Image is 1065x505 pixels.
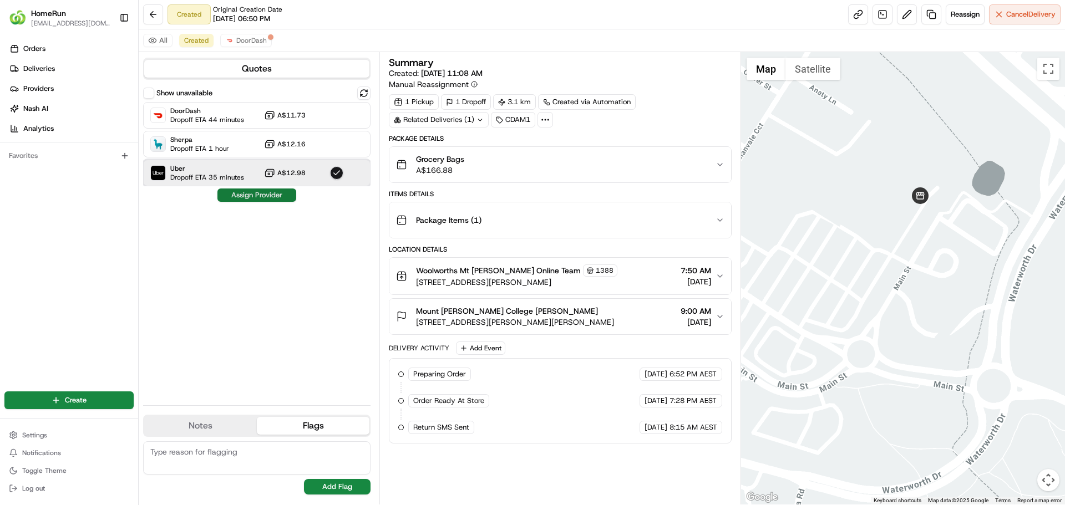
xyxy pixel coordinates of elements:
[416,265,581,276] span: Woolworths Mt [PERSON_NAME] Online Team
[416,154,464,165] span: Grocery Bags
[538,94,636,110] a: Created via Automation
[213,5,282,14] span: Original Creation Date
[874,497,921,504] button: Keyboard shortcuts
[416,165,464,176] span: A$166.88
[441,94,491,110] div: 1 Dropoff
[389,245,731,254] div: Location Details
[670,369,717,379] span: 6:52 PM AEST
[928,497,988,503] span: Map data ©2025 Google
[11,44,202,62] p: Welcome 👋
[170,164,244,173] span: Uber
[681,265,711,276] span: 7:50 AM
[264,139,306,150] button: A$12.16
[7,156,89,176] a: 📗Knowledge Base
[645,369,667,379] span: [DATE]
[389,202,731,238] button: Package Items (1)
[1037,58,1059,80] button: Toggle fullscreen view
[389,68,483,79] span: Created:
[995,497,1011,503] a: Terms
[389,58,434,68] h3: Summary
[144,417,257,435] button: Notes
[110,188,134,196] span: Pylon
[989,4,1061,24] button: CancelDelivery
[170,106,244,115] span: DoorDash
[277,111,306,120] span: A$11.73
[389,79,478,90] button: Manual Reassignment
[413,369,466,379] span: Preparing Order
[1037,469,1059,491] button: Map camera controls
[277,140,306,149] span: A$12.16
[785,58,840,80] button: Show satellite imagery
[389,112,489,127] div: Related Deliveries (1)
[747,58,785,80] button: Show street map
[645,396,667,406] span: [DATE]
[217,188,296,202] button: Assign Provider
[4,120,138,137] a: Analytics
[645,422,667,432] span: [DATE]
[304,479,371,494] button: Add Flag
[225,36,234,45] img: doordash_logo_v2.png
[389,344,449,353] div: Delivery Activity
[4,147,134,165] div: Favorites
[491,112,535,127] div: CDAM1
[31,8,66,19] button: HomeRun
[29,72,183,83] input: Clear
[389,258,731,294] button: Woolworths Mt [PERSON_NAME] Online Team1388[STREET_ADDRESS][PERSON_NAME]7:50 AM[DATE]
[416,305,598,317] span: Mount [PERSON_NAME] College [PERSON_NAME]
[31,19,110,28] button: [EMAIL_ADDRESS][DOMAIN_NAME]
[78,187,134,196] a: Powered byPylon
[681,317,711,328] span: [DATE]
[264,110,306,121] button: A$11.73
[493,94,536,110] div: 3.1 km
[65,395,87,405] span: Create
[1006,9,1056,19] span: Cancel Delivery
[213,14,270,24] span: [DATE] 06:50 PM
[220,34,272,47] button: DoorDash
[170,173,244,182] span: Dropoff ETA 35 minutes
[416,215,481,226] span: Package Items ( 1 )
[143,34,173,47] button: All
[11,106,31,126] img: 1736555255976-a54dd68f-1ca7-489b-9aae-adbdc363a1c4
[22,161,85,172] span: Knowledge Base
[11,11,33,33] img: Nash
[951,9,980,19] span: Reassign
[23,84,54,94] span: Providers
[681,276,711,287] span: [DATE]
[170,144,229,153] span: Dropoff ETA 1 hour
[264,167,306,178] button: A$12.98
[4,60,138,78] a: Deliveries
[416,317,614,328] span: [STREET_ADDRESS][PERSON_NAME][PERSON_NAME]
[681,305,711,317] span: 9:00 AM
[4,80,138,98] a: Providers
[170,115,244,124] span: Dropoff ETA 44 minutes
[94,162,103,171] div: 💻
[1017,497,1062,503] a: Report a map error
[151,166,165,180] img: Uber
[105,161,178,172] span: API Documentation
[4,100,138,118] a: Nash AI
[38,106,182,117] div: Start new chat
[151,108,165,123] img: DoorDash
[389,147,731,182] button: Grocery BagsA$166.88
[389,94,439,110] div: 1 Pickup
[4,445,134,461] button: Notifications
[151,137,165,151] img: Sherpa
[4,4,115,31] button: HomeRunHomeRun[EMAIL_ADDRESS][DOMAIN_NAME]
[22,431,47,440] span: Settings
[421,68,483,78] span: [DATE] 11:08 AM
[416,277,617,288] span: [STREET_ADDRESS][PERSON_NAME]
[744,490,780,504] img: Google
[89,156,182,176] a: 💻API Documentation
[170,135,229,144] span: Sherpa
[389,190,731,198] div: Items Details
[23,104,48,114] span: Nash AI
[11,162,20,171] div: 📗
[189,109,202,123] button: Start new chat
[236,36,267,45] span: DoorDash
[9,9,27,27] img: HomeRun
[670,396,717,406] span: 7:28 PM AEST
[156,88,212,98] label: Show unavailable
[596,266,613,275] span: 1388
[389,299,731,334] button: Mount [PERSON_NAME] College [PERSON_NAME][STREET_ADDRESS][PERSON_NAME][PERSON_NAME]9:00 AM[DATE]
